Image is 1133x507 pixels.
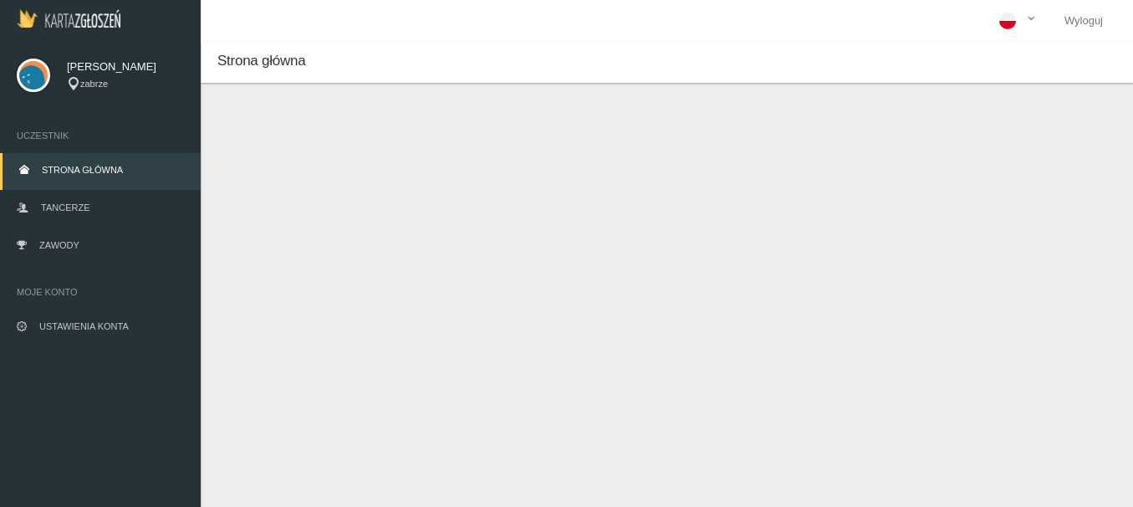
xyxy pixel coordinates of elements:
span: Moje konto [17,284,184,300]
span: Strona główna [42,165,123,175]
div: zabrze [67,77,184,91]
img: Logo [17,9,120,28]
span: Strona główna [217,53,305,69]
span: Ustawienia konta [39,321,129,331]
img: svg [17,59,50,92]
span: Zawody [39,240,79,250]
span: Uczestnik [17,127,184,144]
span: [PERSON_NAME] [67,59,184,75]
span: Tancerze [41,202,89,213]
